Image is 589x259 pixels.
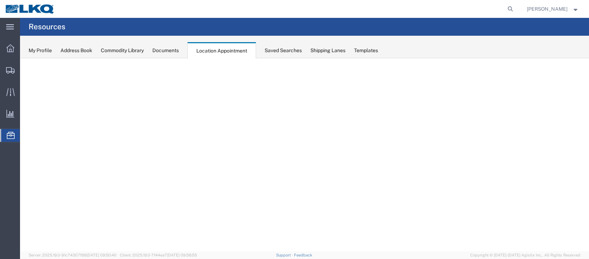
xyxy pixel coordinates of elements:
div: My Profile [29,47,52,54]
span: [DATE] 09:58:55 [167,253,197,257]
img: logo [5,4,55,14]
div: Shipping Lanes [310,47,345,54]
span: Client: 2025.19.0-7f44ea7 [120,253,197,257]
span: Server: 2025.19.0-91c74307f99 [29,253,117,257]
button: [PERSON_NAME] [526,5,579,13]
div: Location Appointment [187,42,256,59]
span: [DATE] 09:50:40 [87,253,117,257]
a: Feedback [294,253,312,257]
a: Support [276,253,294,257]
div: Saved Searches [265,47,302,54]
span: Christopher Sanchez [527,5,568,13]
div: Documents [152,47,179,54]
span: Copyright © [DATE]-[DATE] Agistix Inc., All Rights Reserved [470,252,580,258]
div: Commodity Library [101,47,144,54]
iframe: FS Legacy Container [20,58,589,251]
div: Address Book [60,47,92,54]
div: Templates [354,47,378,54]
h4: Resources [29,18,65,36]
